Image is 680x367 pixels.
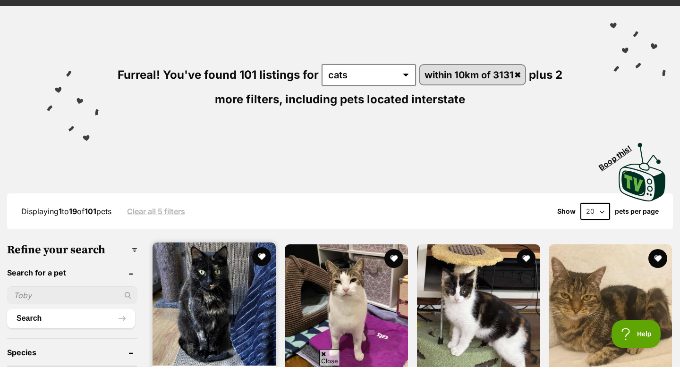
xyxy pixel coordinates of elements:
button: favourite [384,249,403,268]
strong: 101 [85,207,96,216]
button: favourite [516,249,535,268]
a: Boop this! [619,134,666,203]
span: plus 2 more filters, [215,68,562,106]
strong: 19 [69,207,77,216]
label: pets per page [615,208,659,215]
iframe: Help Scout Beacon - Open [612,320,661,348]
a: Clear all 5 filters [127,207,185,216]
img: Ruby - In foster care in Bentleigh East - Domestic Short Hair (DSH) Cat [153,242,276,366]
span: Show [557,208,576,215]
h3: Refine your search [7,243,137,257]
button: favourite [252,247,271,266]
img: PetRescue TV logo [619,143,666,201]
strong: 1 [59,207,62,216]
span: Close [319,349,340,366]
span: Displaying to of pets [21,207,111,216]
button: Search [7,309,135,328]
input: Toby [7,286,137,304]
span: including pets located interstate [285,92,465,106]
span: Boop this! [597,138,641,172]
a: within 10km of 3131 [420,65,525,84]
header: Search for a pet [7,268,137,277]
button: favourite [648,249,667,268]
span: Furreal! You've found 101 listings for [118,68,319,82]
header: Species [7,348,137,357]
